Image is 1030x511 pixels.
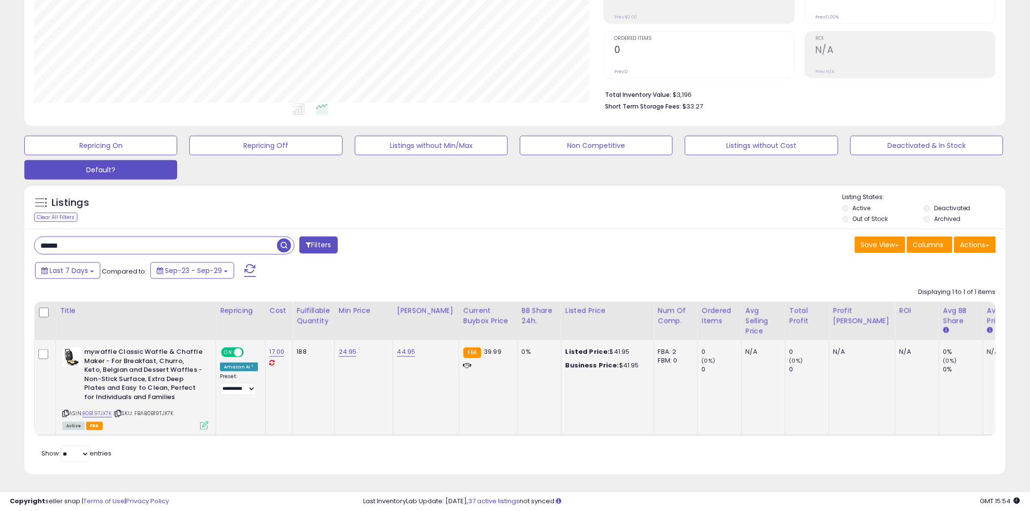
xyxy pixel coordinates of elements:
label: Active [853,204,871,212]
button: Repricing Off [189,136,342,155]
button: Last 7 Days [35,262,100,279]
div: Profit [PERSON_NAME] [833,306,891,326]
div: $41.95 [566,347,646,356]
p: Listing States: [843,193,1006,202]
span: | SKU: FBAB0B19TJX7K [113,409,173,417]
div: [PERSON_NAME] [397,306,455,316]
span: Ordered Items [614,36,794,41]
div: Total Profit [790,306,825,326]
small: (0%) [702,357,716,365]
span: $33.27 [682,102,703,111]
label: Out of Stock [853,215,888,223]
img: 41JpjLc9TML._SL40_.jpg [62,347,82,367]
b: Listed Price: [566,347,610,356]
a: 17.00 [270,347,285,357]
button: Sep-23 - Sep-29 [150,262,234,279]
a: Privacy Policy [126,496,169,506]
div: Title [60,306,212,316]
div: Amazon AI * [220,363,258,371]
div: 0% [522,347,554,356]
span: FBA [86,422,103,430]
div: Repricing [220,306,261,316]
button: Save View [855,237,905,253]
div: Displaying 1 to 1 of 1 items [919,288,996,297]
div: ROI [900,306,935,316]
b: Short Term Storage Fees: [605,102,681,110]
div: N/A [900,347,932,356]
div: Avg Win Price [987,306,1023,326]
div: Listed Price [566,306,650,316]
button: Listings without Min/Max [355,136,508,155]
b: Total Inventory Value: [605,91,671,99]
div: 0% [943,347,983,356]
div: Ordered Items [702,306,737,326]
a: 44.95 [397,347,416,357]
div: FBA: 2 [658,347,690,356]
button: Actions [954,237,996,253]
button: Non Competitive [520,136,673,155]
span: All listings currently available for purchase on Amazon [62,422,85,430]
a: Terms of Use [83,496,125,506]
div: Avg BB Share [943,306,979,326]
div: Cost [270,306,289,316]
span: 2025-10-7 15:54 GMT [980,496,1020,506]
div: seller snap | | [10,497,169,506]
button: Deactivated & In Stock [850,136,1003,155]
div: N/A [746,347,778,356]
div: FBM: 0 [658,356,690,365]
h2: 0 [614,44,794,57]
label: Deactivated [934,204,971,212]
div: Last InventoryLab Update: [DATE], not synced. [364,497,1020,506]
button: Columns [907,237,953,253]
button: Filters [299,237,337,254]
small: FBA [463,347,481,358]
a: 24.95 [339,347,357,357]
strong: Copyright [10,496,45,506]
div: Fulfillable Quantity [296,306,330,326]
span: Columns [913,240,944,250]
small: Prev: $0.00 [614,14,637,20]
div: $41.95 [566,361,646,370]
small: Prev: N/A [815,69,834,74]
div: Clear All Filters [34,213,77,222]
span: Last 7 Days [50,266,88,275]
small: Avg Win Price. [987,326,993,335]
button: Default? [24,160,177,180]
span: Compared to: [102,267,147,276]
div: BB Share 24h. [522,306,557,326]
div: 188 [296,347,327,356]
span: OFF [242,348,258,357]
span: ON [222,348,234,357]
div: Preset: [220,373,258,395]
small: (0%) [790,357,803,365]
div: 0% [943,365,983,374]
b: mywaffle Classic Waffle & Chaffle Maker - For Breakfast, Churro, Keto, Belgian and Dessert Waffle... [84,347,202,404]
div: 0 [790,347,829,356]
div: 0 [790,365,829,374]
label: Archived [934,215,960,223]
div: ASIN: [62,347,208,429]
a: B0B19TJX7K [82,409,112,418]
button: Listings without Cost [685,136,838,155]
div: Avg Selling Price [746,306,781,336]
b: Business Price: [566,361,619,370]
div: Min Price [339,306,389,316]
span: Show: entries [41,449,111,458]
button: Repricing On [24,136,177,155]
h2: N/A [815,44,995,57]
small: Avg BB Share. [943,326,949,335]
div: N/A [833,347,888,356]
small: (0%) [943,357,957,365]
div: 0 [702,347,741,356]
li: $3,196 [605,88,989,100]
span: Sep-23 - Sep-29 [165,266,222,275]
span: ROI [815,36,995,41]
div: 0 [702,365,741,374]
div: Num of Comp. [658,306,694,326]
small: Prev: 0 [614,69,628,74]
h5: Listings [52,196,89,210]
a: 37 active listings [469,496,520,506]
span: 39.99 [484,347,501,356]
small: Prev: 0.00% [815,14,839,20]
div: N/A [987,347,1019,356]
